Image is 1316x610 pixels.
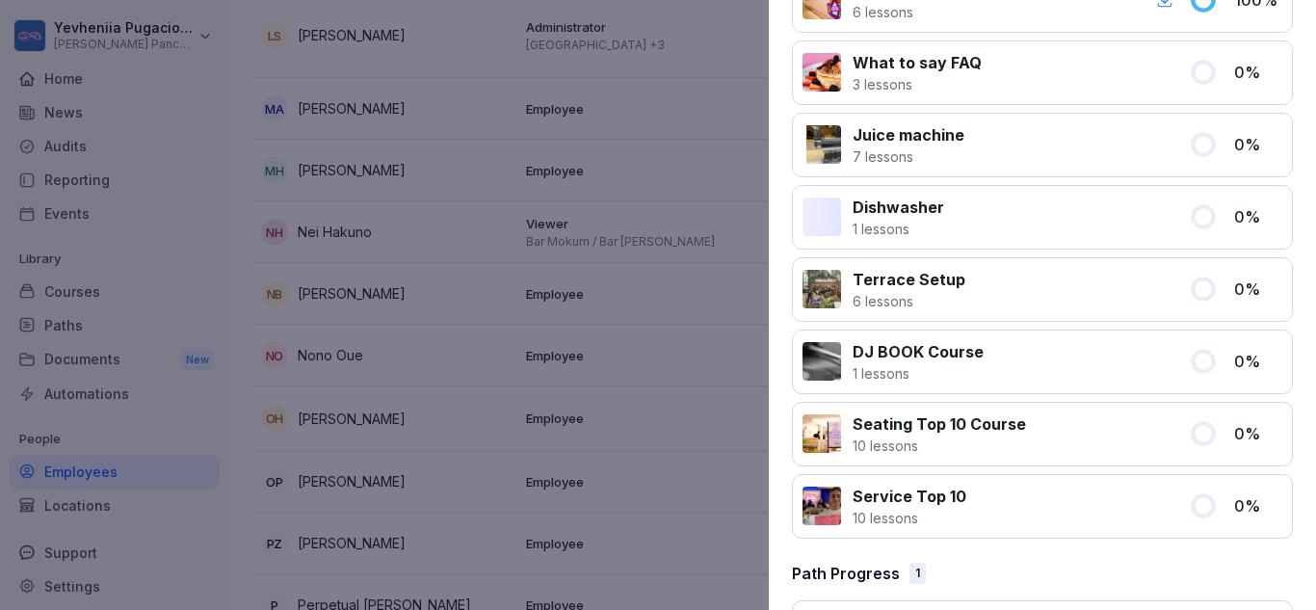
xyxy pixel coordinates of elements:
p: 0 % [1234,278,1282,301]
div: 1 [909,563,926,584]
p: Seating Top 10 Course [853,412,1026,436]
p: 6 lessons [853,291,965,311]
p: 0 % [1234,133,1282,156]
p: Terrace Setup [853,268,965,291]
p: 0 % [1234,205,1282,228]
p: Service Top 10 [853,485,966,508]
p: 6 lessons [853,2,1129,22]
p: Dishwasher [853,196,944,219]
p: 1 lessons [853,363,984,384]
p: 10 lessons [853,508,966,528]
p: DJ BOOK Course [853,340,984,363]
p: 0 % [1234,494,1282,517]
p: 0 % [1234,422,1282,445]
p: 7 lessons [853,146,964,167]
p: 10 lessons [853,436,1026,456]
p: 3 lessons [853,74,982,94]
p: 1 lessons [853,219,944,239]
p: Juice machine [853,123,964,146]
p: 0 % [1234,350,1282,373]
p: What to say FAQ [853,51,982,74]
p: 0 % [1234,61,1282,84]
p: Path Progress [792,562,900,585]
